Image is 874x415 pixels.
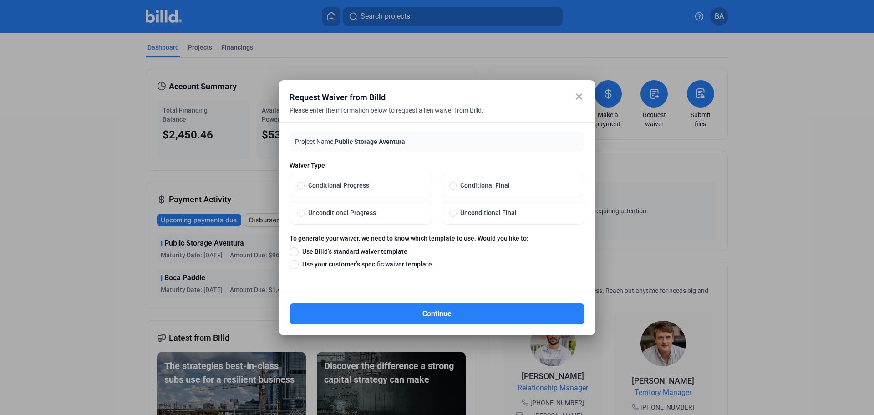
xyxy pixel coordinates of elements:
div: Request Waiver from Billd [290,91,562,104]
div: Please enter the information below to request a lien waiver from Billd. [290,106,562,126]
span: Project Name: [295,138,335,145]
span: Unconditional Final [457,208,577,217]
span: Use your customer’s specific waiver template [299,260,432,269]
span: Conditional Final [457,181,577,190]
label: To generate your waiver, we need to know which template to use. Would you like to: [290,234,584,246]
span: Use Billd’s standard waiver template [299,247,407,256]
mat-icon: close [574,91,584,102]
span: Unconditional Progress [305,208,425,217]
button: Continue [290,303,584,324]
span: Waiver Type [290,161,584,170]
span: Public Storage Aventura [335,138,405,145]
span: Conditional Progress [305,181,425,190]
